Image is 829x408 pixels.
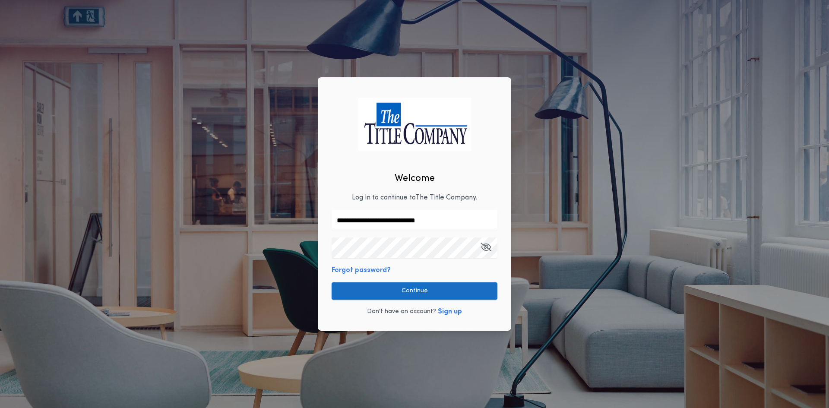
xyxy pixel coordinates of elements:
[332,282,497,300] button: Continue
[352,193,478,203] p: Log in to continue to The Title Company .
[367,307,436,316] p: Don't have an account?
[358,98,471,151] img: logo
[438,307,462,317] button: Sign up
[332,265,391,275] button: Forgot password?
[395,171,435,186] h2: Welcome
